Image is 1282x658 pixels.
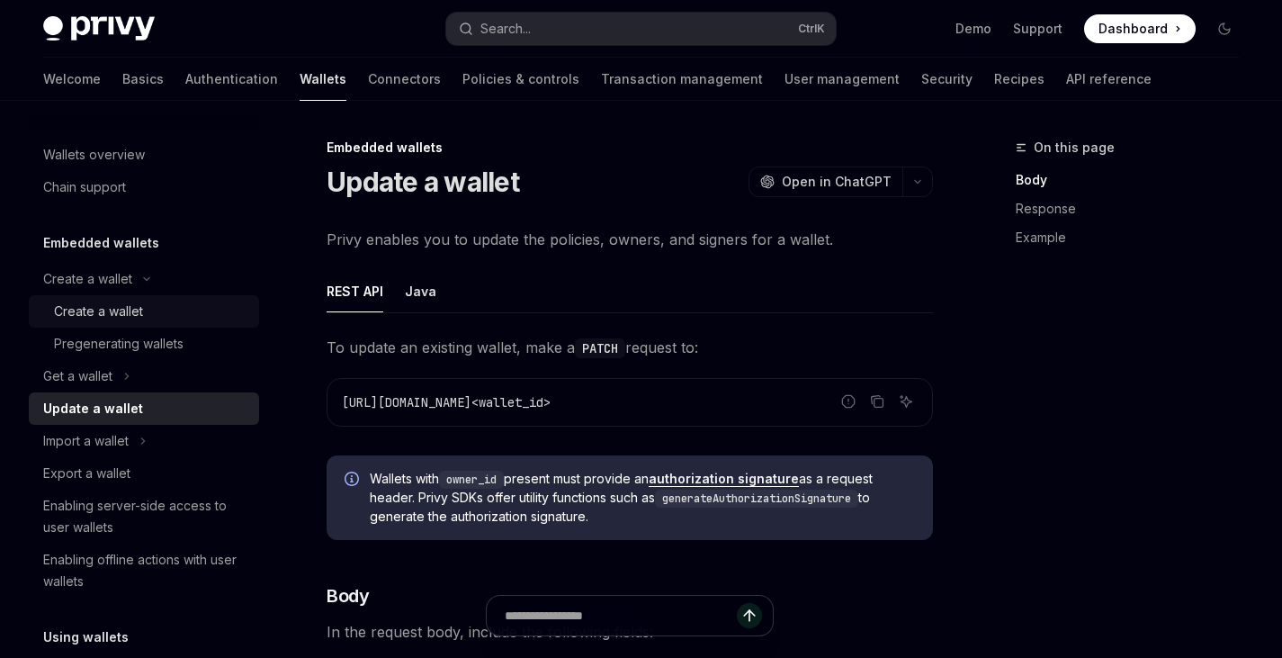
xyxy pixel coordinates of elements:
div: Chain support [43,176,126,198]
code: PATCH [575,338,625,358]
button: Report incorrect code [837,390,860,413]
a: Create a wallet [29,295,259,328]
span: [URL][DOMAIN_NAME]<wallet_id> [342,394,551,410]
div: Import a wallet [43,430,129,452]
button: Java [405,270,436,312]
button: Search...CtrlK [446,13,835,45]
a: Authentication [185,58,278,101]
button: Copy the contents from the code block [865,390,889,413]
a: Basics [122,58,164,101]
div: Export a wallet [43,463,130,484]
div: Enabling server-side access to user wallets [43,495,248,538]
a: Wallets overview [29,139,259,171]
a: Enabling offline actions with user wallets [29,544,259,598]
a: Transaction management [601,58,763,101]
svg: Info [345,472,363,490]
span: Dashboard [1098,20,1168,38]
div: Create a wallet [43,268,132,290]
h5: Embedded wallets [43,232,159,254]
span: Body [327,583,369,608]
a: Dashboard [1084,14,1196,43]
button: Create a wallet [29,263,159,295]
button: REST API [327,270,383,312]
h5: Using wallets [43,626,129,648]
h1: Update a wallet [327,166,519,198]
button: Ask AI [894,390,918,413]
a: Chain support [29,171,259,203]
span: To update an existing wallet, make a request to: [327,335,933,360]
a: Body [1016,166,1253,194]
button: Open in ChatGPT [749,167,902,197]
a: User management [784,58,900,101]
span: Wallets with present must provide an as a request header. Privy SDKs offer utility functions such... [370,470,915,526]
button: Send message [737,603,762,628]
button: Get a wallet [29,360,139,392]
div: Update a wallet [43,398,143,419]
a: Update a wallet [29,392,259,425]
a: Support [1013,20,1062,38]
a: Security [921,58,973,101]
a: Welcome [43,58,101,101]
span: Privy enables you to update the policies, owners, and signers for a wallet. [327,227,933,252]
div: Wallets overview [43,144,145,166]
a: authorization signature [649,471,799,487]
a: Demo [955,20,991,38]
img: dark logo [43,16,155,41]
code: generateAuthorizationSignature [655,490,858,508]
a: Connectors [368,58,441,101]
button: Import a wallet [29,425,156,457]
span: On this page [1034,137,1115,158]
a: Pregenerating wallets [29,328,259,360]
div: Create a wallet [54,301,143,322]
button: Toggle dark mode [1210,14,1239,43]
a: Export a wallet [29,457,259,490]
span: Open in ChatGPT [782,173,892,191]
span: Ctrl K [798,22,825,36]
a: Recipes [994,58,1044,101]
div: Pregenerating wallets [54,333,184,355]
a: Wallets [300,58,346,101]
input: Ask a question... [505,596,737,635]
code: owner_id [439,471,504,489]
a: Response [1016,194,1253,223]
a: Policies & controls [462,58,579,101]
a: Example [1016,223,1253,252]
div: Embedded wallets [327,139,933,157]
a: API reference [1066,58,1152,101]
div: Enabling offline actions with user wallets [43,549,248,592]
div: Get a wallet [43,365,112,387]
div: Search... [480,18,531,40]
a: Enabling server-side access to user wallets [29,490,259,544]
